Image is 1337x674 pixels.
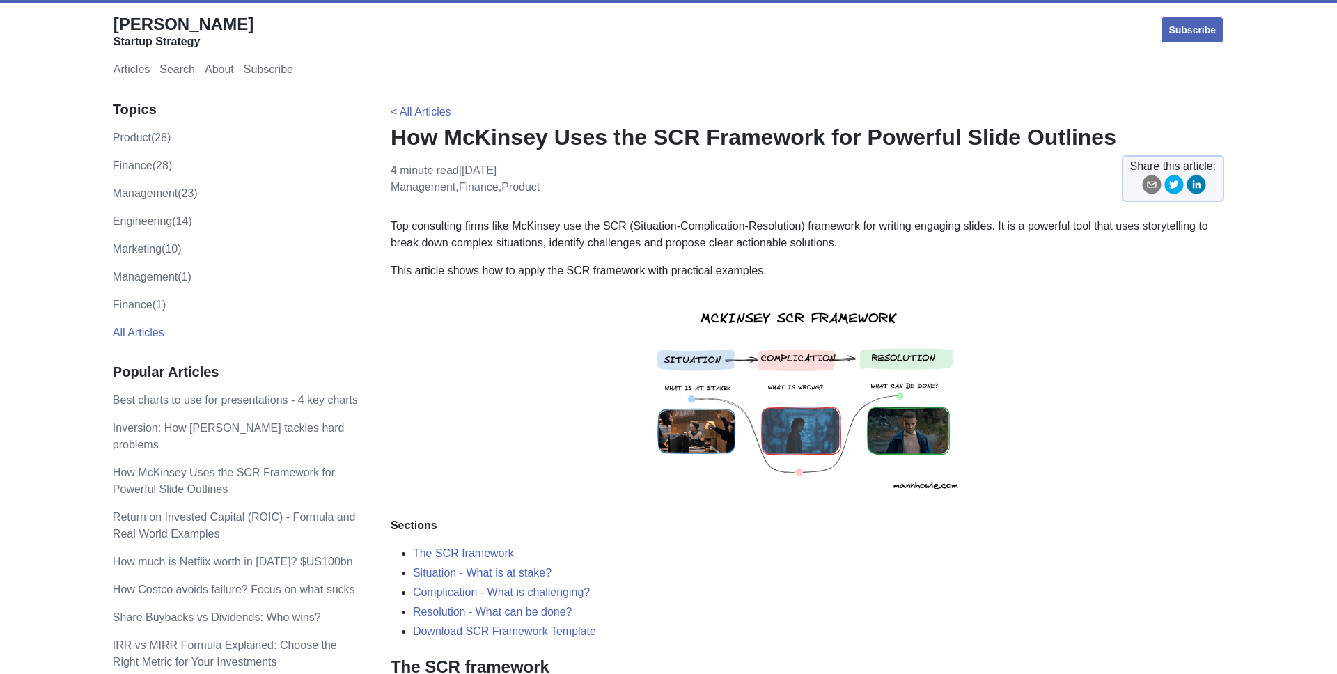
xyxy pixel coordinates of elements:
h3: Popular Articles [113,363,361,381]
h3: Topics [113,101,361,118]
a: Return on Invested Capital (ROIC) - Formula and Real World Examples [113,511,356,540]
a: Management(1) [113,271,191,283]
a: IRR vs MIRR Formula Explained: Choose the Right Metric for Your Investments [113,639,337,668]
a: About [205,63,234,79]
a: marketing(10) [113,243,182,255]
a: Finance(1) [113,299,166,311]
a: Subscribe [244,63,293,79]
a: Articles [114,63,150,79]
a: Inversion: How [PERSON_NAME] tackles hard problems [113,422,345,450]
a: management [391,181,455,193]
p: This article shows how to apply the SCR framework with practical examples. [391,262,1224,279]
a: Situation - What is at stake? [413,567,552,579]
a: product(28) [113,132,171,143]
a: Subscribe [1160,16,1224,44]
a: product [501,181,540,193]
p: 4 minute read | [DATE] , , [391,162,540,196]
a: The SCR framework [413,547,514,559]
span: [PERSON_NAME] [114,15,253,33]
img: mckinsey scr framework [636,290,979,506]
button: twitter [1164,175,1184,199]
a: Download SCR Framework Template [413,625,596,637]
h1: How McKinsey Uses the SCR Framework for Powerful Slide Outlines [391,123,1224,151]
a: Search [159,63,195,79]
a: Complication - What is challenging? [413,586,590,598]
a: How Costco avoids failure? Focus on what sucks [113,583,355,595]
a: management(23) [113,187,198,199]
button: email [1142,175,1162,199]
div: Startup Strategy [114,35,253,49]
a: Share Buybacks vs Dividends: Who wins? [113,611,321,623]
span: Share this article: [1130,158,1217,175]
a: [PERSON_NAME]Startup Strategy [114,14,253,49]
a: Resolution - What can be done? [413,606,572,618]
a: All Articles [113,327,164,338]
a: engineering(14) [113,215,192,227]
button: linkedin [1187,175,1206,199]
a: How McKinsey Uses the SCR Framework for Powerful Slide Outlines [113,467,335,495]
a: finance(28) [113,159,172,171]
a: finance [459,181,499,193]
a: How much is Netflix worth in [DATE]? $US100bn [113,556,353,567]
a: < All Articles [391,106,451,118]
a: Best charts to use for presentations - 4 key charts [113,394,358,406]
p: Top consulting firms like McKinsey use the SCR (Situation-Complication-Resolution) framework for ... [391,218,1224,251]
strong: Sections [391,519,437,531]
